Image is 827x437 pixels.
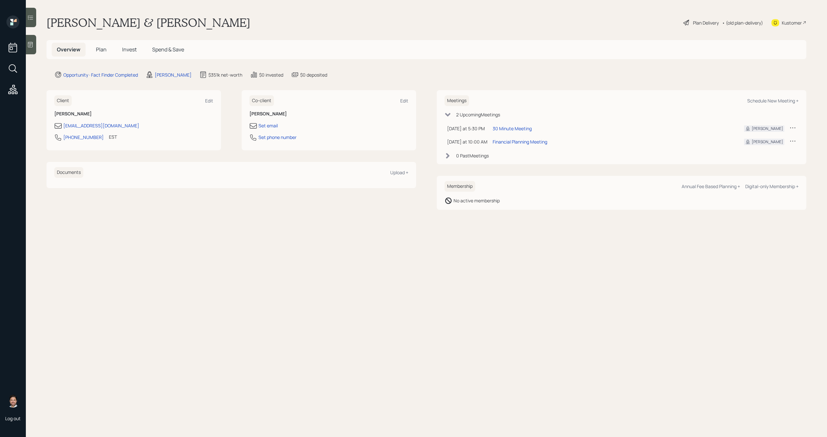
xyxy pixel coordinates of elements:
div: 30 Minute Meeting [493,125,532,132]
span: Plan [96,46,107,53]
div: $0 invested [259,71,283,78]
div: Financial Planning Meeting [493,138,547,145]
h6: Membership [445,181,475,192]
div: Set phone number [258,134,297,141]
div: Log out [5,415,21,421]
div: 0 Past Meeting s [456,152,489,159]
h6: Meetings [445,95,469,106]
div: $351k net-worth [208,71,242,78]
div: Edit [205,98,213,104]
div: [EMAIL_ADDRESS][DOMAIN_NAME] [63,122,139,129]
h6: [PERSON_NAME] [54,111,213,117]
div: [PERSON_NAME] [752,139,783,145]
h6: Client [54,95,72,106]
div: • (old plan-delivery) [722,19,763,26]
div: Upload + [390,169,408,176]
span: Overview [57,46,80,53]
img: michael-russo-headshot.png [6,395,19,408]
h6: Documents [54,167,83,178]
div: [PERSON_NAME] [155,71,192,78]
div: Edit [400,98,408,104]
span: Invest [122,46,137,53]
div: Annual Fee Based Planning + [682,183,740,189]
div: 2 Upcoming Meeting s [456,111,500,118]
div: [DATE] at 10:00 AM [447,138,487,145]
div: Set email [258,122,278,129]
h6: [PERSON_NAME] [249,111,408,117]
div: No active membership [454,197,500,204]
div: [PERSON_NAME] [752,126,783,132]
div: Digital-only Membership + [745,183,799,189]
span: Spend & Save [152,46,184,53]
div: $0 deposited [300,71,327,78]
div: [DATE] at 5:30 PM [447,125,487,132]
div: [PHONE_NUMBER] [63,134,104,141]
h6: Co-client [249,95,274,106]
div: Schedule New Meeting + [747,98,799,104]
div: Opportunity · Fact Finder Completed [63,71,138,78]
div: Kustomer [782,19,802,26]
div: Plan Delivery [693,19,719,26]
h1: [PERSON_NAME] & [PERSON_NAME] [47,16,250,30]
div: EST [109,133,117,140]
